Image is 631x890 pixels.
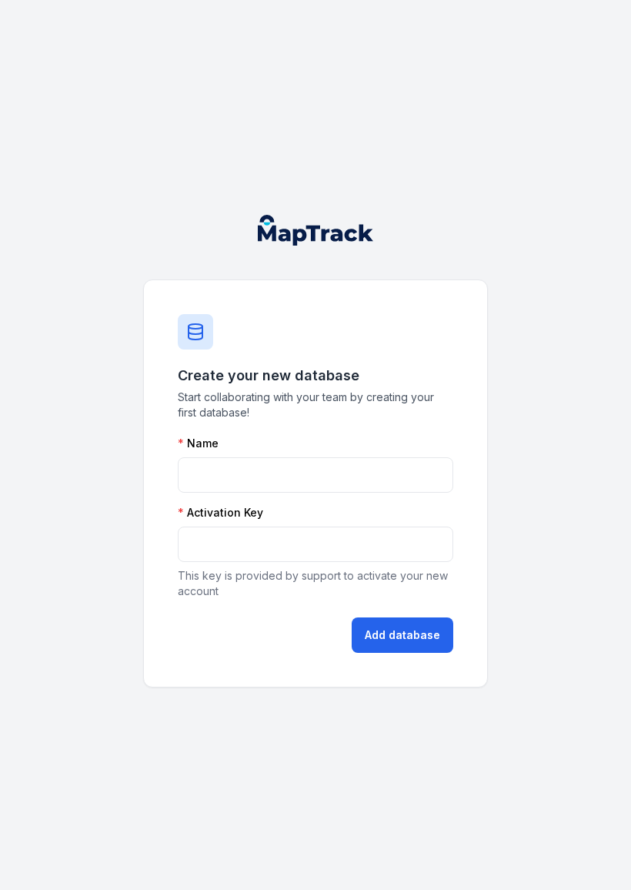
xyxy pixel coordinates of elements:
span: Start collaborating with your team by creating your first database! [178,390,453,420]
nav: Global [239,215,392,246]
label: Activation Key [178,505,263,520]
h3: Create your new database [178,365,453,386]
p: This key is provided by support to activate your new account [178,568,453,599]
button: Add database [352,617,453,653]
label: Name [178,436,219,451]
